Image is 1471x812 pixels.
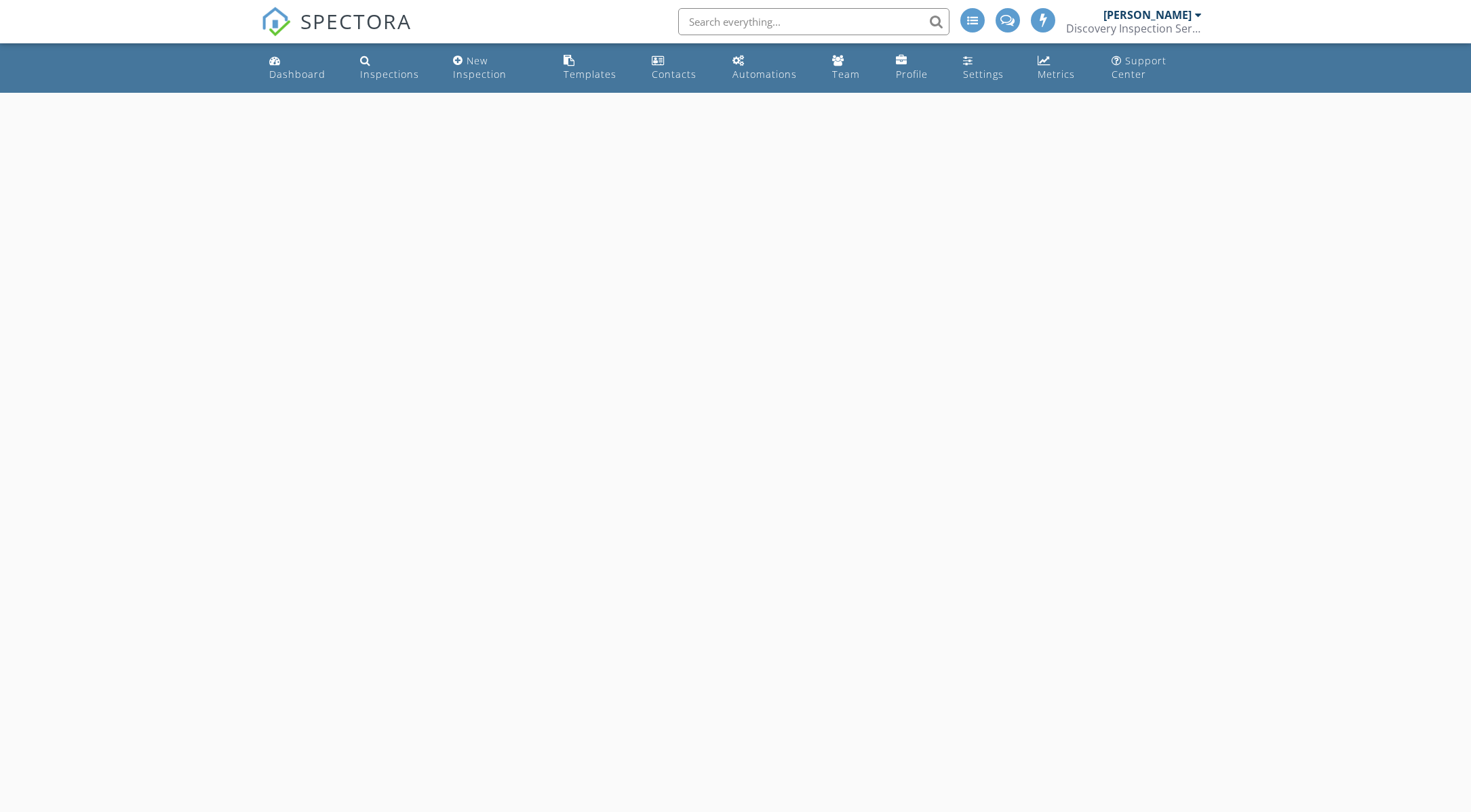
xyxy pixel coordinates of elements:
[896,68,928,81] div: Profile
[453,54,507,81] div: New Inspection
[827,49,880,87] a: Team
[1103,8,1192,22] div: [PERSON_NAME]
[727,49,816,87] a: Automations (Advanced)
[1106,49,1207,87] a: Support Center
[261,7,291,37] img: The Best Home Inspection Software - Spectora
[360,68,419,81] div: Inspections
[564,68,616,81] div: Templates
[269,68,326,81] div: Dashboard
[958,49,1021,87] a: Settings
[678,8,949,35] input: Search everything...
[300,7,412,35] span: SPECTORA
[652,68,697,81] div: Contacts
[1032,49,1095,87] a: Metrics
[832,68,860,81] div: Team
[963,68,1004,81] div: Settings
[558,49,635,87] a: Templates
[448,49,548,87] a: New Inspection
[1112,54,1166,81] div: Support Center
[355,49,437,87] a: Inspections
[732,68,797,81] div: Automations
[1066,22,1202,35] div: Discovery Inspection Services
[1038,68,1075,81] div: Metrics
[646,49,717,87] a: Contacts
[264,49,344,87] a: Dashboard
[890,49,947,87] a: Company Profile
[261,18,412,47] a: SPECTORA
